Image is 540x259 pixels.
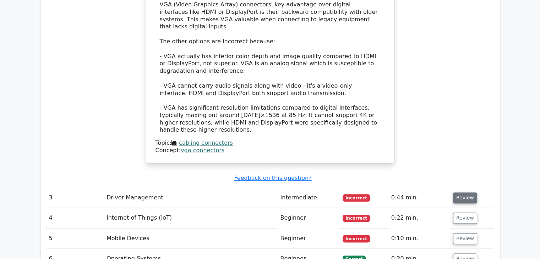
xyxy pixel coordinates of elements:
td: Mobile Devices [104,228,278,249]
div: VGA (Video Graphics Array) connectors' key advantage over digital interfaces like HDMI or Display... [160,1,381,134]
td: 3 [46,188,104,208]
a: vga connectors [181,147,224,154]
td: 0:10 min. [388,228,450,249]
a: cabling connectors [179,139,233,146]
td: 4 [46,208,104,228]
span: Incorrect [343,235,370,242]
td: Driver Management [104,188,278,208]
td: Beginner [277,208,340,228]
button: Review [453,233,477,244]
div: Concept: [156,147,385,154]
td: 5 [46,228,104,249]
td: Internet of Things (IoT) [104,208,278,228]
button: Review [453,192,477,203]
button: Review [453,213,477,224]
td: Beginner [277,228,340,249]
td: 0:22 min. [388,208,450,228]
td: Intermediate [277,188,340,208]
span: Incorrect [343,194,370,201]
div: Topic: [156,139,385,147]
a: Feedback on this question? [234,175,311,181]
span: Incorrect [343,215,370,222]
td: 0:44 min. [388,188,450,208]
